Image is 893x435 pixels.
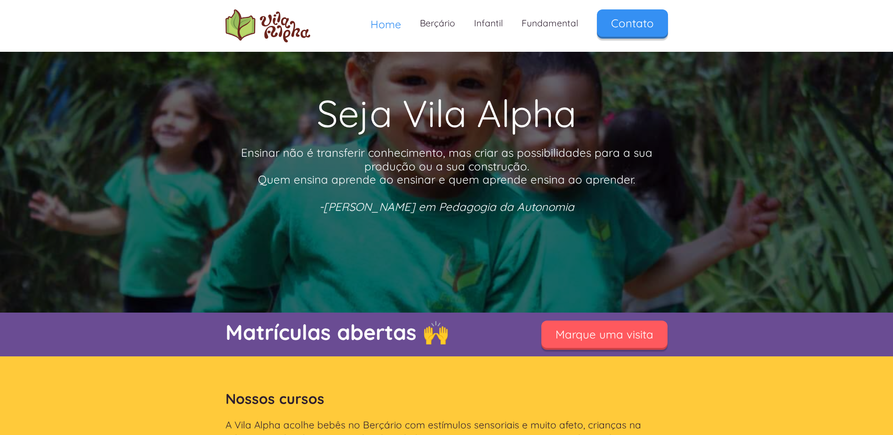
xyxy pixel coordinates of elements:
[225,9,310,42] a: home
[225,9,310,42] img: logo Escola Vila Alpha
[225,385,668,413] h2: Nossos cursos
[361,9,410,39] a: Home
[512,9,587,37] a: Fundamental
[370,17,401,31] span: Home
[410,9,465,37] a: Berçário
[225,317,517,347] p: Matrículas abertas 🙌
[465,9,512,37] a: Infantil
[541,321,668,348] a: Marque uma visita
[225,85,668,141] h1: Seja Vila Alpha
[225,146,668,214] p: Ensinar não é transferir conhecimento, mas criar as possibilidades para a sua produção ou a sua c...
[319,200,574,214] em: -[PERSON_NAME] em Pedagogia da Autonomia
[597,9,668,37] a: Contato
